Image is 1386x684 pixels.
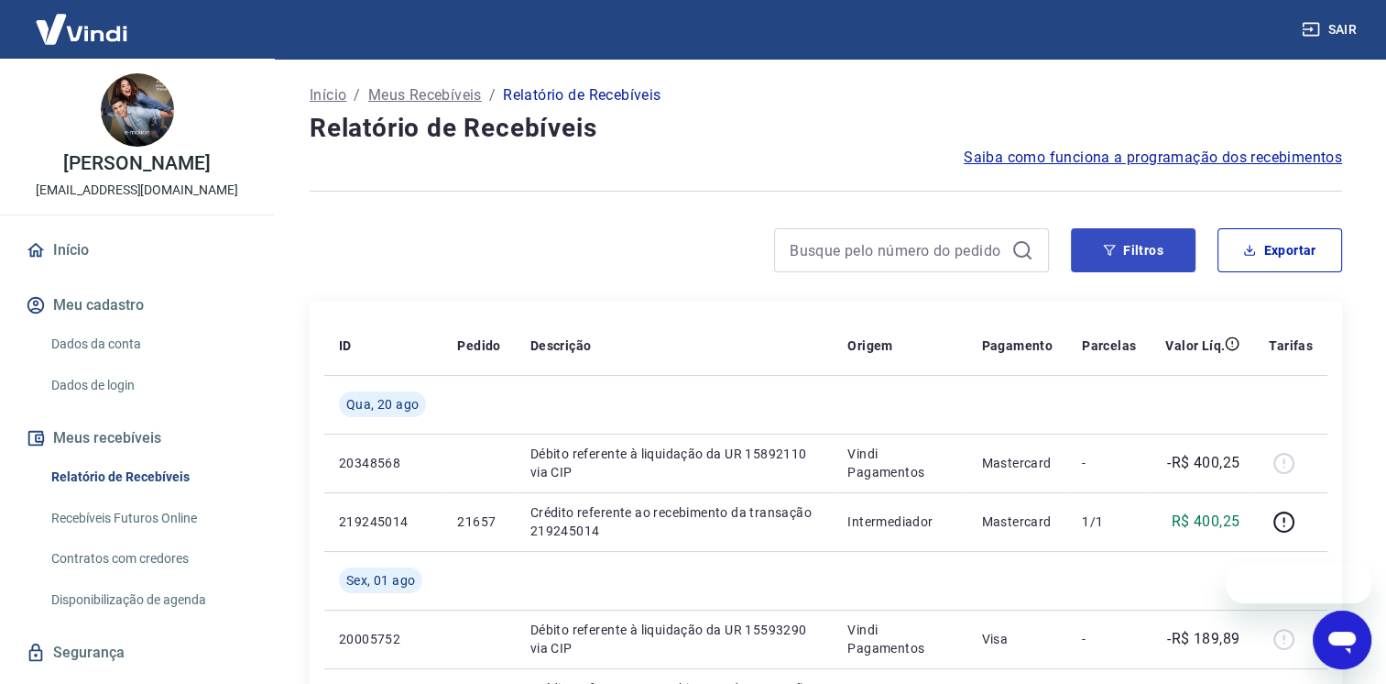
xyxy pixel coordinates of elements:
p: Pagamento [981,336,1053,355]
p: Mastercard [981,513,1053,531]
iframe: Mensagem da empresa [1226,563,1371,603]
button: Meu cadastro [22,285,252,325]
a: Recebíveis Futuros Online [44,500,252,537]
p: Relatório de Recebíveis [503,84,660,106]
span: Sex, 01 ago [346,571,415,590]
button: Filtros [1071,228,1195,272]
a: Início [22,230,252,270]
span: Qua, 20 ago [346,395,419,414]
button: Meus recebíveis [22,418,252,458]
p: ID [339,336,352,355]
a: Meus Recebíveis [368,84,482,106]
p: Valor Líq. [1165,336,1225,355]
a: Início [310,84,346,106]
p: Intermediador [847,513,952,531]
img: Vindi [22,1,141,57]
a: Contratos com credores [44,540,252,578]
a: Dados de login [44,367,252,404]
p: -R$ 400,25 [1167,452,1239,474]
p: Pedido [457,336,500,355]
p: / [354,84,360,106]
p: Débito referente à liquidação da UR 15593290 via CIP [530,621,819,657]
p: Visa [981,630,1053,648]
h4: Relatório de Recebíveis [310,110,1342,147]
p: Tarifas [1269,336,1313,355]
a: Relatório de Recebíveis [44,458,252,496]
button: Sair [1298,13,1364,47]
p: Descrição [530,336,592,355]
p: 20005752 [339,630,428,648]
p: Vindi Pagamentos [847,445,952,481]
p: Vindi Pagamentos [847,621,952,657]
p: [PERSON_NAME] [63,154,210,173]
p: 21657 [457,513,500,531]
a: Dados da conta [44,325,252,363]
iframe: Botão para abrir a janela de mensagens [1313,611,1371,669]
p: - [1082,630,1136,648]
a: Disponibilização de agenda [44,581,252,619]
p: / [489,84,496,106]
p: R$ 400,25 [1172,511,1240,533]
p: Débito referente à liquidação da UR 15892110 via CIP [530,445,819,481]
p: 20348568 [339,454,428,472]
p: Origem [847,336,892,355]
a: Saiba como funciona a programação dos recebimentos [964,147,1342,169]
button: Exportar [1217,228,1342,272]
p: Crédito referente ao recebimento da transação 219245014 [530,503,819,540]
img: c41cd4a7-6706-435c-940d-c4a4ed0e2a80.jpeg [101,73,174,147]
p: -R$ 189,89 [1167,628,1239,650]
a: Segurança [22,633,252,673]
p: Mastercard [981,454,1053,472]
p: Parcelas [1082,336,1136,355]
p: - [1082,454,1136,472]
p: 219245014 [339,513,428,531]
p: [EMAIL_ADDRESS][DOMAIN_NAME] [36,181,238,200]
input: Busque pelo número do pedido [790,237,1004,264]
p: 1/1 [1082,513,1136,531]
